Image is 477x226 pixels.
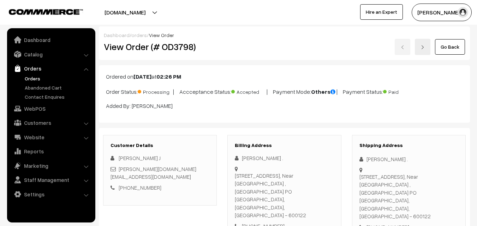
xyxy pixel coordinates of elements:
[9,9,83,14] img: COMMMERCE
[106,86,463,96] p: Order Status: | Accceptance Status: | Payment Mode: | Payment Status:
[235,154,334,162] div: [PERSON_NAME] .
[111,166,196,180] a: [PERSON_NAME][DOMAIN_NAME][EMAIL_ADDRESS][DOMAIN_NAME]
[9,7,71,16] a: COMMMERCE
[106,72,463,81] p: Ordered on at
[9,33,93,46] a: Dashboard
[359,155,458,163] div: [PERSON_NAME] .
[235,142,334,148] h3: Billing Address
[104,31,465,39] div: / /
[9,131,93,143] a: Website
[104,41,217,52] h2: View Order (# OD3798)
[133,73,151,80] b: [DATE]
[149,32,174,38] span: View Order
[23,84,93,91] a: Abandoned Cart
[106,102,463,110] p: Added By: [PERSON_NAME]
[435,39,465,55] a: Go Back
[359,142,458,148] h3: Shipping Address
[421,45,425,49] img: right-arrow.png
[458,7,468,18] img: user
[23,75,93,82] a: Orders
[119,184,161,191] a: [PHONE_NUMBER]
[9,188,93,201] a: Settings
[9,145,93,158] a: Reports
[9,62,93,75] a: Orders
[9,102,93,115] a: WebPOS
[311,88,336,95] b: Others
[156,73,181,80] b: 02:26 PM
[80,4,170,21] button: [DOMAIN_NAME]
[9,116,93,129] a: Customers
[119,155,161,161] span: [PERSON_NAME] J
[138,86,173,96] span: Processing
[231,86,267,96] span: Accepted
[412,4,472,21] button: [PERSON_NAME]
[235,172,334,219] div: [STREET_ADDRESS], Near [GEOGRAPHIC_DATA] , [GEOGRAPHIC_DATA] PO [GEOGRAPHIC_DATA], [GEOGRAPHIC_DA...
[360,4,403,20] a: Hire an Expert
[359,173,458,220] div: [STREET_ADDRESS], Near [GEOGRAPHIC_DATA] , [GEOGRAPHIC_DATA] PO [GEOGRAPHIC_DATA], [GEOGRAPHIC_DA...
[23,93,93,100] a: Contact Enquires
[9,159,93,172] a: Marketing
[9,48,93,61] a: Catalog
[111,142,209,148] h3: Customer Details
[383,86,418,96] span: Paid
[104,32,130,38] a: Dashboard
[9,173,93,186] a: Staff Management
[131,32,147,38] a: orders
